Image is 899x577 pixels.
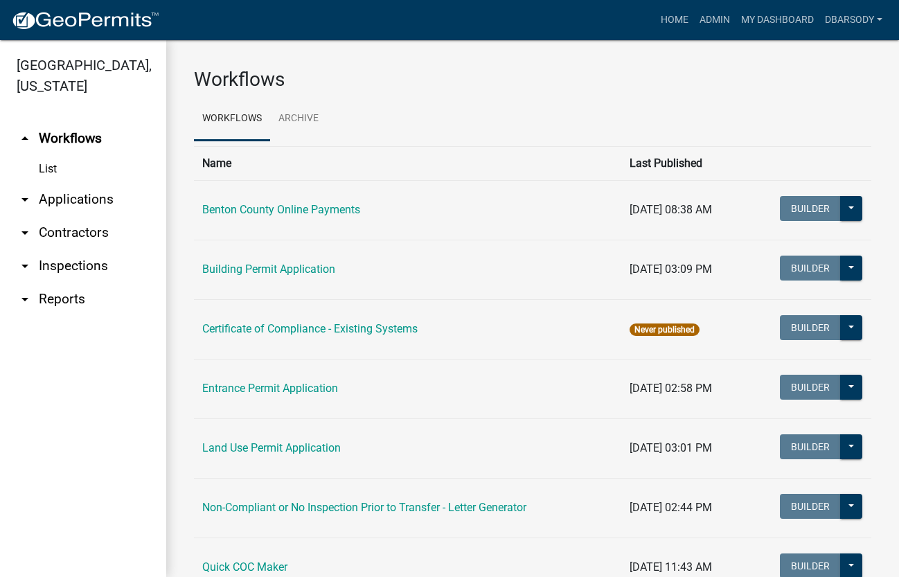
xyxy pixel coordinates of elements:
button: Builder [780,494,841,519]
span: [DATE] 03:09 PM [630,263,712,276]
span: Never published [630,323,700,336]
button: Builder [780,196,841,221]
i: arrow_drop_down [17,258,33,274]
i: arrow_drop_down [17,291,33,308]
a: Dbarsody [819,7,888,33]
a: Entrance Permit Application [202,382,338,395]
a: Quick COC Maker [202,560,287,574]
button: Builder [780,315,841,340]
a: My Dashboard [736,7,819,33]
a: Archive [270,97,327,141]
a: Land Use Permit Application [202,441,341,454]
span: [DATE] 02:58 PM [630,382,712,395]
button: Builder [780,434,841,459]
a: Workflows [194,97,270,141]
button: Builder [780,256,841,281]
a: Non-Compliant or No Inspection Prior to Transfer - Letter Generator [202,501,526,514]
a: Building Permit Application [202,263,335,276]
span: [DATE] 11:43 AM [630,560,712,574]
span: [DATE] 03:01 PM [630,441,712,454]
i: arrow_drop_down [17,224,33,241]
a: Benton County Online Payments [202,203,360,216]
span: [DATE] 08:38 AM [630,203,712,216]
a: Admin [694,7,736,33]
a: Certificate of Compliance - Existing Systems [202,322,418,335]
h3: Workflows [194,68,871,91]
th: Name [194,146,621,180]
i: arrow_drop_up [17,130,33,147]
button: Builder [780,375,841,400]
span: [DATE] 02:44 PM [630,501,712,514]
th: Last Published [621,146,745,180]
a: Home [655,7,694,33]
i: arrow_drop_down [17,191,33,208]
